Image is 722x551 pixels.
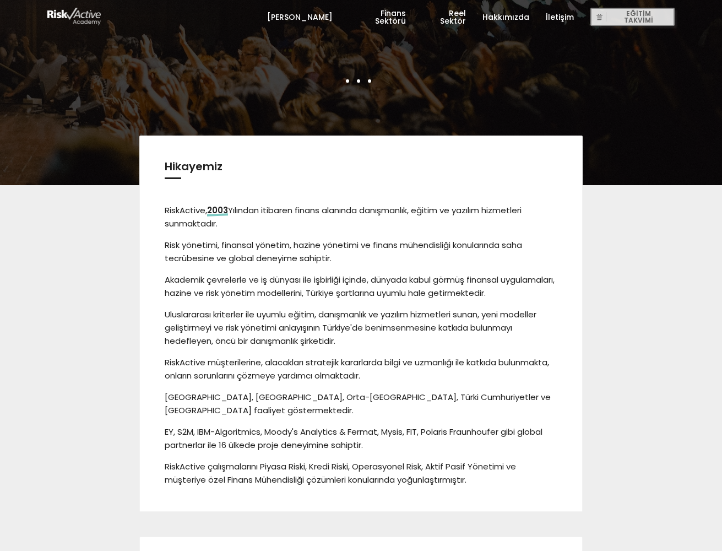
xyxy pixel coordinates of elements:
p: Akademik çevrelerle ve iş dünyası ile işbirliği içinde, dünyada kabul görmüş finansal uygulamalar... [165,273,558,300]
a: [PERSON_NAME] [267,1,333,34]
img: logo-white.png [47,8,101,25]
p: Uluslararası kriterler ile uyumlu eğitim, danışmanlık ve yazılım hizmetleri sunan, yeni modeller ... [165,308,558,348]
a: Reel Sektör [422,1,466,34]
p: RiskActive, Yılından itibaren finans alanında danışmanlık, eğitim ve yazılım hizmetleri sunmaktadır. [165,204,558,230]
p: RiskActive müşterilerine, alacakları stratejik kararlarda bilgi ve uzmanlığı ile katkıda bulunmak... [165,356,558,382]
p: [GEOGRAPHIC_DATA], [GEOGRAPHIC_DATA], Orta-[GEOGRAPHIC_DATA], Türki Cumhuriyetler ve [GEOGRAPHIC_... [165,391,558,417]
a: İletişim [546,1,574,34]
span: 2003 [207,204,228,216]
p: RiskActive çalışmalarını Piyasa Riski, Kredi Riski, Operasyonel Risk, Aktif Pasif Yönetimi ve müş... [165,460,558,487]
p: Risk yönetimi, finansal yönetim, hazine yönetimi ve finans mühendisliği konularında saha tecrübes... [165,239,558,265]
a: Finans Sektörü [349,1,406,34]
a: EĞİTİM TAKVİMİ [590,1,675,34]
span: EĞİTİM TAKVİMİ [606,9,670,25]
a: Hakkımızda [482,1,529,34]
h3: Hikayemiz [165,161,558,179]
p: EY, S2M, IBM-Algoritmics, Moody's Analytics & Fermat, Mysis, FIT, Polaris Fraunhoufer gibi global... [165,425,558,452]
button: EĞİTİM TAKVİMİ [590,8,675,26]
